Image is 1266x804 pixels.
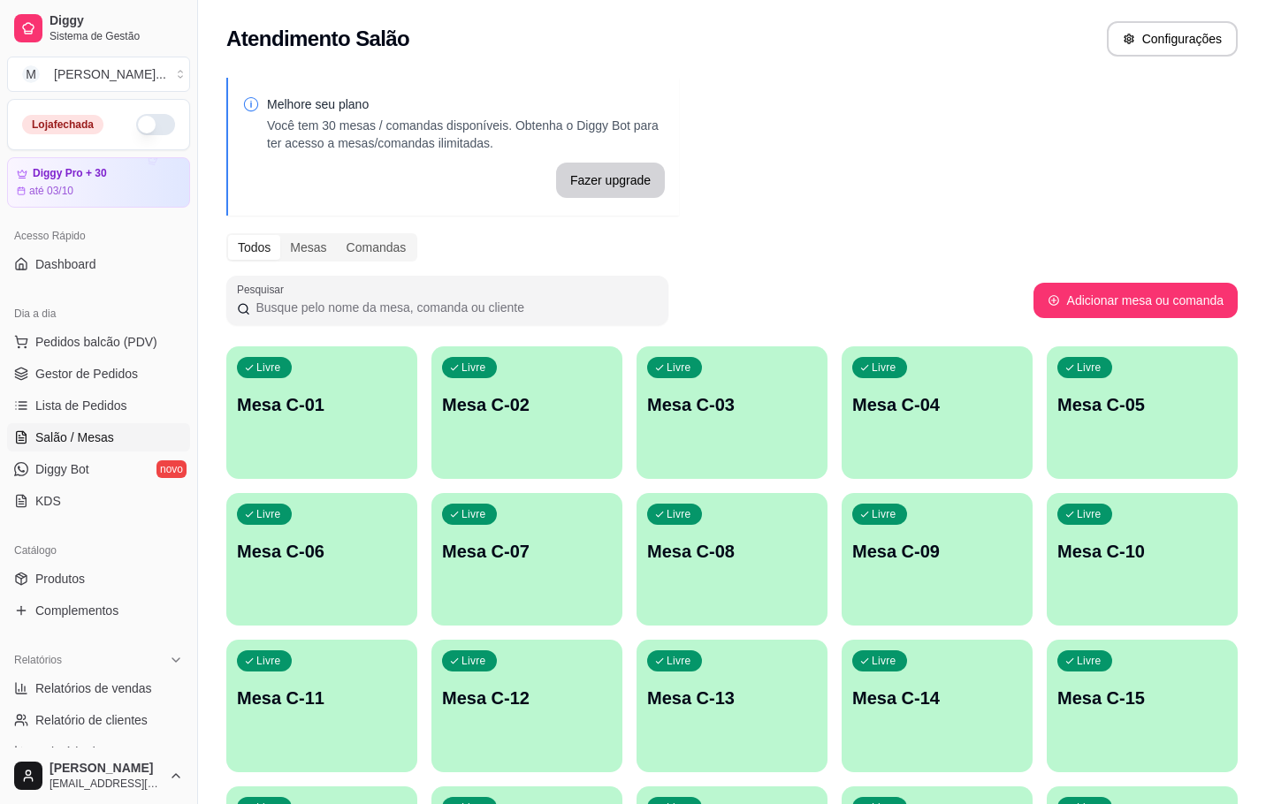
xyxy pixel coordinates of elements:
span: Relatórios de vendas [35,679,152,697]
p: Livre [667,360,691,375]
p: Livre [667,507,691,521]
span: Dashboard [35,255,96,273]
button: LivreMesa C-07 [431,493,622,626]
button: Alterar Status [136,114,175,135]
span: Relatório de mesas [35,743,142,761]
p: Mesa C-06 [237,539,407,564]
span: Lista de Pedidos [35,397,127,414]
p: Livre [1077,360,1102,375]
button: LivreMesa C-05 [1047,346,1238,479]
p: Livre [872,360,896,375]
p: Mesa C-14 [852,686,1022,710]
span: Produtos [35,570,85,588]
span: [PERSON_NAME] [50,761,162,777]
p: Mesa C-12 [442,686,612,710]
p: Livre [1077,507,1102,521]
span: Sistema de Gestão [50,29,183,43]
p: Livre [256,507,281,521]
button: LivreMesa C-03 [637,346,827,479]
button: Select a team [7,57,190,92]
span: Diggy [50,13,183,29]
h2: Atendimento Salão [226,25,409,53]
button: LivreMesa C-04 [842,346,1033,479]
p: Mesa C-13 [647,686,817,710]
p: Mesa C-07 [442,539,612,564]
button: LivreMesa C-09 [842,493,1033,626]
span: Gestor de Pedidos [35,365,138,383]
button: Configurações [1107,21,1238,57]
span: Complementos [35,602,118,619]
span: Pedidos balcão (PDV) [35,333,157,351]
article: até 03/10 [29,184,73,198]
p: Livre [461,507,486,521]
span: Relatórios [14,653,62,667]
button: Fazer upgrade [556,163,665,198]
button: LivreMesa C-01 [226,346,417,479]
a: Complementos [7,596,190,625]
div: Acesso Rápido [7,222,190,250]
span: Diggy Bot [35,460,89,478]
p: Livre [872,507,896,521]
p: Livre [461,654,486,668]
a: Relatório de clientes [7,706,190,734]
p: Mesa C-03 [647,392,817,417]
article: Diggy Pro + 30 [33,167,107,180]
button: LivreMesa C-13 [637,640,827,772]
a: Dashboard [7,250,190,278]
button: [PERSON_NAME][EMAIL_ADDRESS][DOMAIN_NAME] [7,755,190,797]
div: [PERSON_NAME] ... [54,65,166,83]
button: LivreMesa C-11 [226,640,417,772]
a: Diggy Botnovo [7,455,190,483]
div: Catálogo [7,536,190,565]
label: Pesquisar [237,282,290,297]
button: LivreMesa C-15 [1047,640,1238,772]
p: Livre [667,654,691,668]
a: Gestor de Pedidos [7,360,190,388]
span: KDS [35,492,61,510]
p: Mesa C-02 [442,392,612,417]
a: Relatório de mesas [7,738,190,766]
div: Comandas [337,235,416,260]
div: Mesas [280,235,336,260]
p: Livre [872,654,896,668]
p: Livre [256,654,281,668]
p: Mesa C-15 [1057,686,1227,710]
a: Salão / Mesas [7,423,190,451]
p: Mesa C-04 [852,392,1022,417]
button: LivreMesa C-14 [842,640,1033,772]
button: LivreMesa C-06 [226,493,417,626]
span: [EMAIL_ADDRESS][DOMAIN_NAME] [50,777,162,791]
p: Livre [461,360,486,375]
p: Mesa C-01 [237,392,407,417]
a: Lista de Pedidos [7,391,190,420]
div: Dia a dia [7,300,190,328]
a: Produtos [7,565,190,593]
p: Mesa C-10 [1057,539,1227,564]
button: LivreMesa C-02 [431,346,622,479]
button: Adicionar mesa ou comanda [1033,283,1238,318]
button: Pedidos balcão (PDV) [7,328,190,356]
p: Melhore seu plano [267,95,665,113]
p: Você tem 30 mesas / comandas disponíveis. Obtenha o Diggy Bot para ter acesso a mesas/comandas il... [267,117,665,152]
a: Relatórios de vendas [7,674,190,702]
button: LivreMesa C-12 [431,640,622,772]
button: LivreMesa C-10 [1047,493,1238,626]
p: Livre [1077,654,1102,668]
p: Mesa C-05 [1057,392,1227,417]
p: Mesa C-09 [852,539,1022,564]
a: DiggySistema de Gestão [7,7,190,49]
span: Relatório de clientes [35,711,148,729]
a: Diggy Pro + 30até 03/10 [7,157,190,208]
button: LivreMesa C-08 [637,493,827,626]
span: Salão / Mesas [35,429,114,446]
div: Todos [228,235,280,260]
p: Mesa C-08 [647,539,817,564]
input: Pesquisar [250,299,658,316]
a: KDS [7,487,190,515]
p: Livre [256,360,281,375]
span: M [22,65,40,83]
p: Mesa C-11 [237,686,407,710]
div: Loja fechada [22,115,103,134]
